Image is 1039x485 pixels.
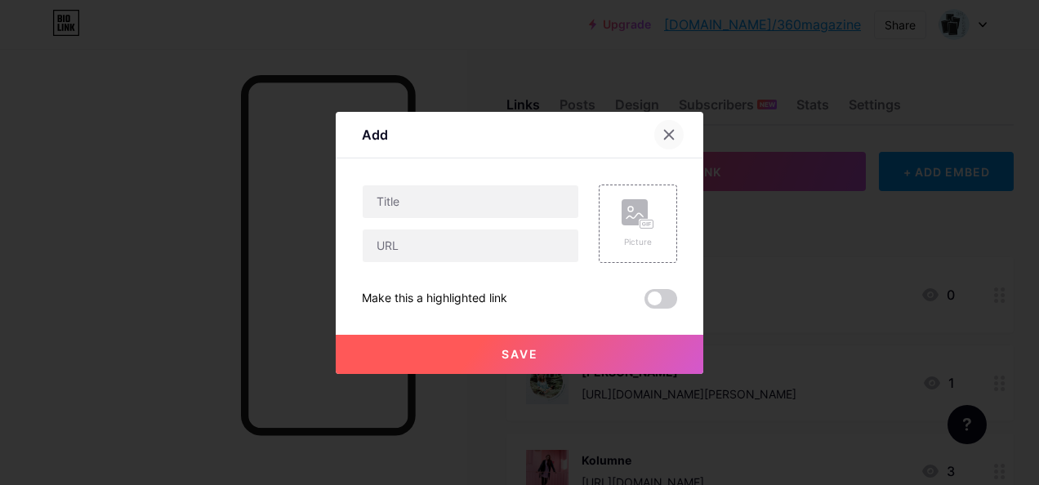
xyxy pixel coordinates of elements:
span: Save [502,347,538,361]
input: URL [363,229,578,262]
div: Add [362,125,388,145]
input: Title [363,185,578,218]
div: Picture [622,236,654,248]
div: Make this a highlighted link [362,289,507,309]
button: Save [336,335,703,374]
